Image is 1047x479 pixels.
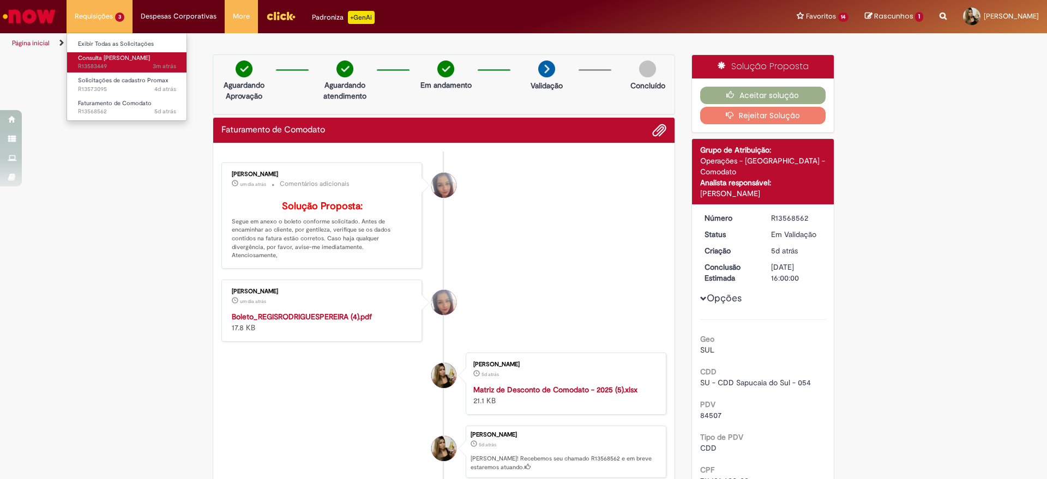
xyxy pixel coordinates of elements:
[531,80,563,91] p: Validação
[696,213,763,223] dt: Número
[240,298,266,305] span: um dia atrás
[700,334,714,344] b: Geo
[67,52,187,72] a: Aberto R13583449 : Consulta Serasa
[431,436,456,461] div: Andrielle dos Santos de Oliveira
[67,38,187,50] a: Exibir Todas as Solicitações
[700,345,714,355] span: SUL
[874,11,913,21] span: Rascunhos
[232,201,413,260] p: Segue em anexo o boleto conforme solicitado. Antes de encaminhar ao cliente, por gentileza, verif...
[696,245,763,256] dt: Criação
[473,384,655,406] div: 21.1 KB
[471,432,660,438] div: [PERSON_NAME]
[8,33,690,53] ul: Trilhas de página
[312,11,375,24] div: Padroniza
[700,399,715,409] b: PDV
[78,76,169,84] span: Solicitações de cadastro Promax
[771,262,822,283] div: [DATE] 16:00:00
[431,173,456,198] div: Cintia De Castro Loredo
[78,54,150,62] span: Consulta [PERSON_NAME]
[700,465,714,475] b: CPF
[473,361,655,368] div: [PERSON_NAME]
[232,311,413,333] div: 17.8 KB
[700,177,826,188] div: Analista responsável:
[696,229,763,240] dt: Status
[232,288,413,295] div: [PERSON_NAME]
[838,13,849,22] span: 14
[431,290,456,315] div: Cintia De Castro Loredo
[984,11,1039,21] span: [PERSON_NAME]
[240,298,266,305] time: 29/09/2025 10:38:39
[12,39,50,47] a: Página inicial
[218,80,270,101] p: Aguardando Aprovação
[282,200,363,213] b: Solução Proposta:
[865,11,923,22] a: Rascunhos
[318,80,371,101] p: Aguardando atendimento
[221,125,325,135] h2: Faturamento de Comodato Histórico de tíquete
[771,213,822,223] div: R13568562
[652,123,666,137] button: Adicionar anexos
[482,371,499,378] time: 25/09/2025 18:40:43
[696,262,763,283] dt: Conclusão Estimada
[115,13,124,22] span: 3
[700,107,826,124] button: Rejeitar Solução
[67,98,187,118] a: Aberto R13568562 : Faturamento de Comodato
[75,11,113,22] span: Requisições
[154,107,176,116] span: 5d atrás
[700,378,811,387] span: SU - CDD Sapucaia do Sul - 054
[771,245,822,256] div: 25/09/2025 18:41:36
[232,171,413,178] div: [PERSON_NAME]
[78,99,152,107] span: Faturamento de Comodato
[67,75,187,95] a: Aberto R13573095 : Solicitações de cadastro Promax
[538,60,555,77] img: arrow-next.png
[78,85,176,94] span: R13573095
[240,181,266,187] span: um dia atrás
[700,410,721,420] span: 84507
[420,80,472,90] p: Em andamento
[141,11,216,22] span: Despesas Corporativas
[431,363,456,388] div: Andrielle dos Santos de Oliveira
[232,312,372,322] a: Boleto_REGISRODRIGUESPEREIRA (4).pdf
[154,85,176,93] span: 4d atrás
[479,441,496,448] span: 5d atrás
[630,80,665,91] p: Concluído
[233,11,250,22] span: More
[67,33,187,121] ul: Requisições
[806,11,836,22] span: Favoritos
[348,11,375,24] p: +GenAi
[1,5,57,27] img: ServiceNow
[700,87,826,104] button: Aceitar solução
[771,246,798,256] time: 25/09/2025 18:41:36
[482,371,499,378] span: 5d atrás
[479,441,496,448] time: 25/09/2025 18:41:36
[266,8,296,24] img: click_logo_yellow_360x200.png
[221,426,666,478] li: Andrielle dos Santos de Oliveira
[473,385,637,395] a: Matriz de Desconto de Comodato - 2025 (5).xlsx
[700,144,826,155] div: Grupo de Atribuição:
[915,12,923,22] span: 1
[280,179,350,189] small: Comentários adicionais
[700,367,717,377] b: CDD
[336,60,353,77] img: check-circle-green.png
[700,155,826,177] div: Operações - [GEOGRAPHIC_DATA] - Comodato
[240,181,266,187] time: 29/09/2025 10:38:53
[700,432,743,442] b: Tipo de PDV
[437,60,454,77] img: check-circle-green.png
[700,188,826,199] div: [PERSON_NAME]
[78,107,176,116] span: R13568562
[153,62,176,70] span: 3m atrás
[78,62,176,71] span: R13583449
[471,454,660,471] p: [PERSON_NAME]! Recebemos seu chamado R13568562 e em breve estaremos atuando.
[771,246,798,256] span: 5d atrás
[700,443,717,453] span: CDD
[771,229,822,240] div: Em Validação
[236,60,252,77] img: check-circle-green.png
[639,60,656,77] img: img-circle-grey.png
[692,55,834,78] div: Solução Proposta
[154,107,176,116] time: 25/09/2025 18:41:37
